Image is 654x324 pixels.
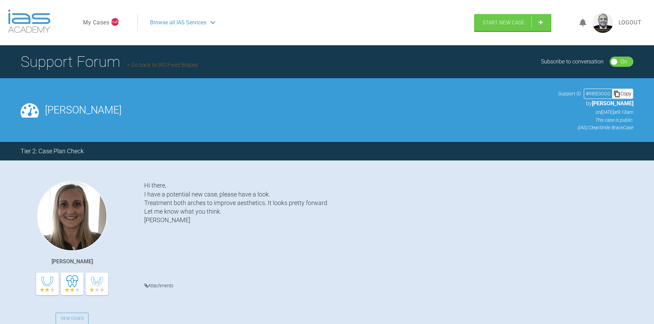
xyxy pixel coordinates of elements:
[144,181,633,271] div: Hi there, I have a potential new case, please have a look. Treatment both arches to improve aesth...
[483,20,525,26] span: Start New Case
[127,62,198,68] a: Go back to IAS Fixed Braces
[558,108,633,116] p: on [DATE] at 9:18am
[150,18,206,27] span: Browse all IAS Services
[558,116,633,124] p: This case is public.
[619,18,642,27] a: Logout
[593,12,613,33] img: profile.png
[558,124,633,131] p: (IAS) ClearSmile Brace Case
[558,99,633,108] p: by
[620,57,627,66] div: On
[8,10,50,33] img: logo-light.3e3ef733.png
[51,257,93,266] div: [PERSON_NAME]
[45,105,552,115] h2: [PERSON_NAME]
[111,18,119,26] span: NaN
[21,146,84,156] div: Tier 2: Case Plan Check
[558,90,581,97] span: Support ID
[144,281,633,290] h4: Attachments
[37,181,107,251] img: Marie Thogersen
[584,90,612,97] div: # R8IE00GG
[21,50,198,74] h1: Support Forum
[474,14,551,31] a: Start New Case
[592,100,633,107] span: [PERSON_NAME]
[83,18,110,27] a: My Cases
[612,89,633,98] div: Copy
[541,57,604,66] div: Subscribe to conversation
